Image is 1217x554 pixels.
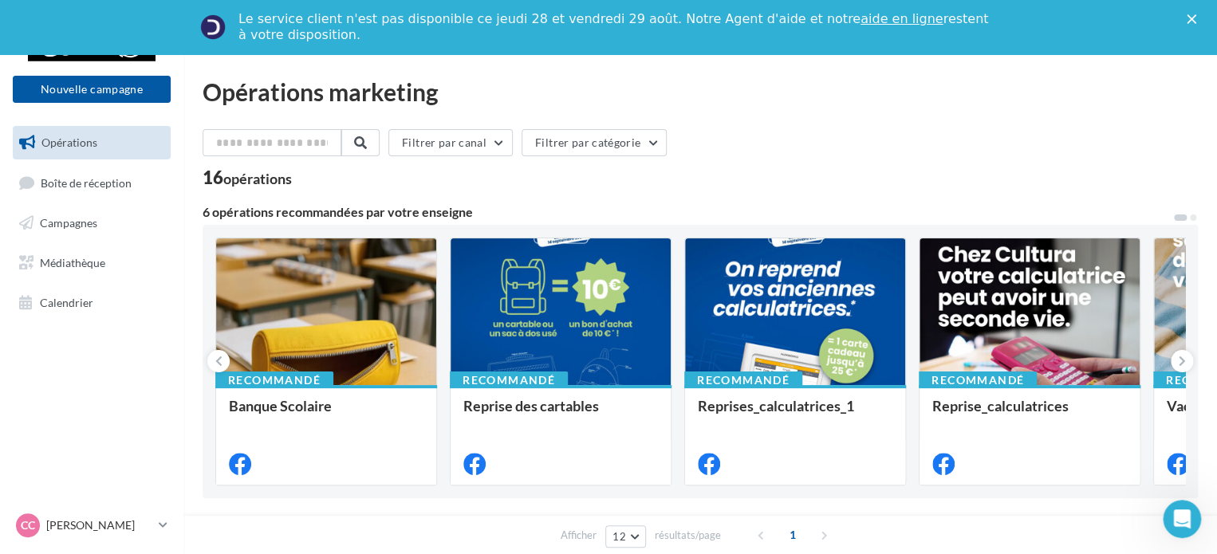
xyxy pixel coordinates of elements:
span: Boîte de réception [41,175,132,189]
a: Boîte de réception [10,166,174,200]
div: 16 [203,169,292,187]
div: Recommandé [450,371,568,389]
a: Opérations [10,126,174,159]
div: Fermer [1187,14,1203,24]
div: Recommandé [215,371,333,389]
div: Recommandé [684,371,802,389]
button: Filtrer par catégorie [522,129,667,156]
button: 12 [605,525,646,548]
img: Profile image for Service-Client [200,14,226,40]
span: Campagnes [40,216,97,230]
div: Opérations marketing [203,80,1198,104]
span: Afficher [561,528,597,543]
div: 6 opérations recommandées par votre enseigne [203,206,1172,218]
span: Médiathèque [40,256,105,269]
button: Filtrer par canal [388,129,513,156]
a: aide en ligne [861,11,943,26]
div: Recommandé [919,371,1037,389]
a: CC [PERSON_NAME] [13,510,171,540]
span: CC [21,517,35,533]
div: Le service client n'est pas disponible ce jeudi 28 et vendredi 29 août. Notre Agent d'aide et not... [238,11,991,43]
p: [PERSON_NAME] [46,517,152,533]
iframe: Intercom live chat [1163,500,1201,538]
span: 1 [780,522,805,548]
span: Reprise des cartables [463,397,599,415]
a: Calendrier [10,286,174,320]
span: 12 [612,530,626,543]
a: Campagnes [10,206,174,240]
span: Calendrier [40,295,93,308]
span: Reprise_calculatrices [932,397,1069,415]
button: Nouvelle campagne [13,76,171,103]
a: Médiathèque [10,246,174,280]
span: Opérations [41,136,97,149]
span: Banque Scolaire [229,397,332,415]
span: Reprises_calculatrices_1 [698,397,854,415]
span: résultats/page [655,528,721,543]
div: opérations [223,171,292,186]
